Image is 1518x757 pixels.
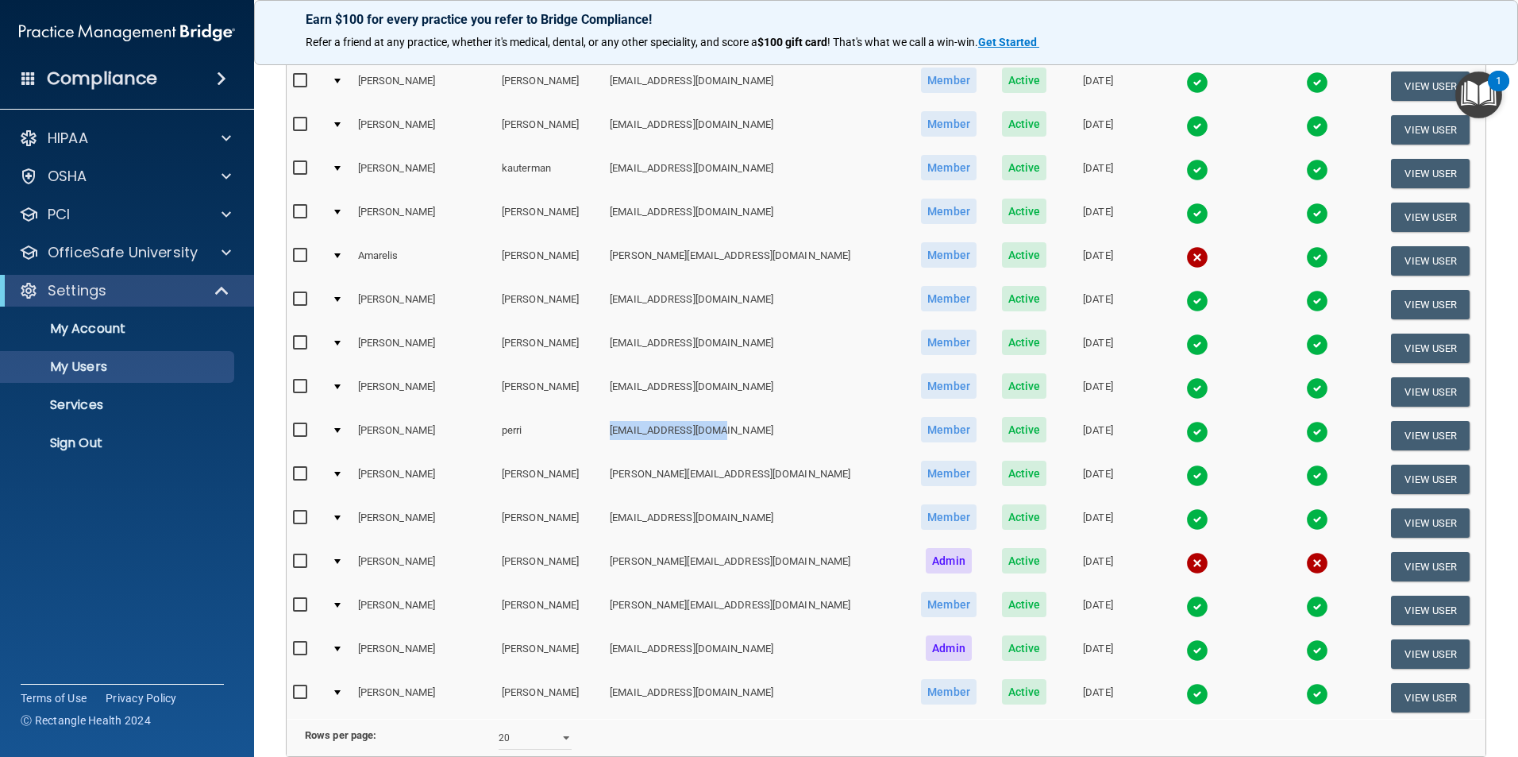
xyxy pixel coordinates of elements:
span: Member [921,373,977,399]
img: tick.e7d51cea.svg [1306,683,1328,705]
td: [EMAIL_ADDRESS][DOMAIN_NAME] [603,414,907,458]
td: [PERSON_NAME] [352,195,495,239]
span: Active [1002,504,1047,530]
p: Settings [48,281,106,300]
td: [PERSON_NAME] [495,195,603,239]
span: Active [1002,679,1047,705]
span: Active [1002,286,1047,311]
a: OSHA [19,167,231,186]
img: tick.e7d51cea.svg [1186,683,1208,705]
td: [PERSON_NAME] [495,676,603,719]
img: tick.e7d51cea.svg [1306,334,1328,356]
td: [PERSON_NAME] [352,458,495,501]
p: My Users [10,359,227,375]
span: Active [1002,417,1047,442]
img: PMB logo [19,17,235,48]
td: [EMAIL_ADDRESS][DOMAIN_NAME] [603,64,907,108]
td: [PERSON_NAME] [352,632,495,676]
button: View User [1391,465,1470,494]
p: Sign Out [10,435,227,451]
button: View User [1391,552,1470,581]
img: tick.e7d51cea.svg [1306,596,1328,618]
strong: $100 gift card [757,36,827,48]
img: tick.e7d51cea.svg [1306,71,1328,94]
span: Ⓒ Rectangle Health 2024 [21,713,151,728]
td: [PERSON_NAME] [495,501,603,545]
img: tick.e7d51cea.svg [1186,465,1208,487]
td: [DATE] [1059,326,1138,370]
td: [EMAIL_ADDRESS][DOMAIN_NAME] [603,195,907,239]
td: [DATE] [1059,458,1138,501]
span: Refer a friend at any practice, whether it's medical, dental, or any other speciality, and score a [306,36,757,48]
td: [EMAIL_ADDRESS][DOMAIN_NAME] [603,326,907,370]
td: [PERSON_NAME] [352,370,495,414]
img: tick.e7d51cea.svg [1186,639,1208,662]
div: 1 [1496,81,1501,102]
span: Member [921,417,977,442]
td: Amarelis [352,239,495,283]
img: tick.e7d51cea.svg [1306,508,1328,531]
span: Member [921,679,977,705]
span: Active [1002,373,1047,399]
img: tick.e7d51cea.svg [1186,334,1208,356]
td: [DATE] [1059,414,1138,458]
td: [PERSON_NAME] [352,589,495,632]
img: tick.e7d51cea.svg [1186,290,1208,312]
p: OfficeSafe University [48,243,198,262]
p: OSHA [48,167,87,186]
td: [PERSON_NAME] [352,545,495,589]
img: tick.e7d51cea.svg [1186,421,1208,443]
img: tick.e7d51cea.svg [1186,115,1208,137]
img: tick.e7d51cea.svg [1186,377,1208,400]
a: Privacy Policy [106,690,177,706]
h4: Compliance [47,68,157,90]
span: Member [921,68,977,93]
img: tick.e7d51cea.svg [1306,203,1328,225]
td: [PERSON_NAME][EMAIL_ADDRESS][DOMAIN_NAME] [603,458,907,501]
span: Admin [926,635,972,661]
td: [PERSON_NAME] [352,501,495,545]
td: [PERSON_NAME] [495,589,603,632]
td: [PERSON_NAME] [495,326,603,370]
span: Active [1002,548,1047,574]
img: tick.e7d51cea.svg [1306,290,1328,312]
span: Active [1002,199,1047,224]
td: [DATE] [1059,632,1138,676]
td: [EMAIL_ADDRESS][DOMAIN_NAME] [603,370,907,414]
span: Member [921,242,977,268]
img: tick.e7d51cea.svg [1306,421,1328,443]
td: [DATE] [1059,152,1138,195]
td: [PERSON_NAME] [495,108,603,152]
button: View User [1391,246,1470,276]
span: Active [1002,155,1047,180]
span: Active [1002,635,1047,661]
a: HIPAA [19,129,231,148]
img: tick.e7d51cea.svg [1306,639,1328,662]
td: [PERSON_NAME] [352,414,495,458]
button: View User [1391,596,1470,625]
img: tick.e7d51cea.svg [1186,596,1208,618]
td: [PERSON_NAME] [352,152,495,195]
span: Member [921,504,977,530]
img: tick.e7d51cea.svg [1306,465,1328,487]
button: View User [1391,290,1470,319]
span: Member [921,286,977,311]
span: Active [1002,68,1047,93]
td: [DATE] [1059,64,1138,108]
img: tick.e7d51cea.svg [1306,115,1328,137]
td: [EMAIL_ADDRESS][DOMAIN_NAME] [603,152,907,195]
img: tick.e7d51cea.svg [1186,71,1208,94]
td: [PERSON_NAME] [495,545,603,589]
span: Member [921,111,977,137]
img: tick.e7d51cea.svg [1186,508,1208,531]
td: [DATE] [1059,589,1138,632]
td: [DATE] [1059,370,1138,414]
span: Member [921,330,977,355]
p: Earn $100 for every practice you refer to Bridge Compliance! [306,12,1466,27]
button: View User [1391,159,1470,188]
td: [DATE] [1059,108,1138,152]
span: Active [1002,242,1047,268]
button: View User [1391,115,1470,145]
a: Terms of Use [21,690,87,706]
span: Member [921,155,977,180]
